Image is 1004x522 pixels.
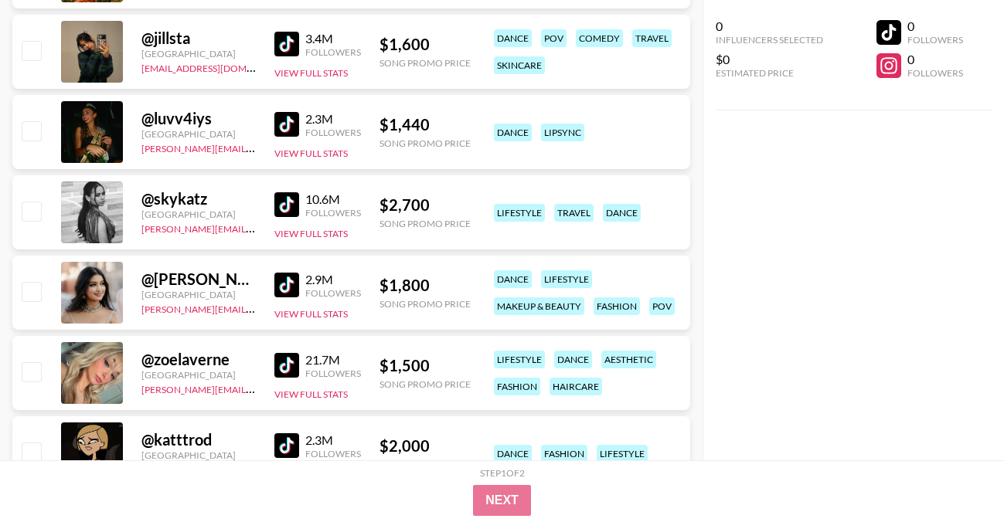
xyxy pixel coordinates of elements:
[141,220,370,235] a: [PERSON_NAME][EMAIL_ADDRESS][DOMAIN_NAME]
[141,189,256,208] div: @ skykatz
[907,19,963,34] div: 0
[141,208,256,220] div: [GEOGRAPHIC_DATA]
[541,445,587,463] div: fashion
[379,298,471,310] div: Song Promo Price
[379,356,471,375] div: $ 1,500
[907,67,963,79] div: Followers
[379,459,471,470] div: Song Promo Price
[597,445,648,463] div: lifestyle
[541,270,592,288] div: lifestyle
[305,207,361,219] div: Followers
[141,109,256,128] div: @ luvv4iys
[494,351,545,368] div: lifestyle
[305,448,361,459] div: Followers
[576,29,623,47] div: comedy
[716,19,823,34] div: 0
[379,115,471,134] div: $ 1,440
[907,52,963,67] div: 0
[541,124,584,141] div: lipsync
[141,48,256,59] div: [GEOGRAPHIC_DATA]
[274,192,299,217] img: TikTok
[494,378,540,395] div: fashion
[716,67,823,79] div: Estimated Price
[274,273,299,297] img: TikTok
[305,127,361,138] div: Followers
[274,433,299,458] img: TikTok
[541,29,567,47] div: pov
[141,350,256,369] div: @ zoelaverne
[305,31,361,46] div: 3.4M
[494,445,532,463] div: dance
[716,34,823,46] div: Influencers Selected
[379,195,471,215] div: $ 2,700
[594,297,640,315] div: fashion
[494,297,584,315] div: makeup & beauty
[274,32,299,56] img: TikTok
[274,147,348,159] button: View Full Stats
[379,35,471,54] div: $ 1,600
[907,34,963,46] div: Followers
[379,218,471,229] div: Song Promo Price
[274,308,348,320] button: View Full Stats
[141,300,370,315] a: [PERSON_NAME][EMAIL_ADDRESS][DOMAIN_NAME]
[141,289,256,300] div: [GEOGRAPHIC_DATA]
[274,388,348,400] button: View Full Stats
[141,59,297,74] a: [EMAIL_ADDRESS][DOMAIN_NAME]
[927,445,985,503] iframe: Drift Widget Chat Controller
[550,378,602,395] div: haircare
[141,269,256,289] div: @ [PERSON_NAME].reghuram
[379,276,471,295] div: $ 1,800
[554,351,592,368] div: dance
[305,192,361,207] div: 10.6M
[379,378,471,390] div: Song Promo Price
[141,430,256,449] div: @ katttrod
[379,57,471,69] div: Song Promo Price
[141,140,370,154] a: [PERSON_NAME][EMAIL_ADDRESS][DOMAIN_NAME]
[305,272,361,287] div: 2.9M
[603,204,641,222] div: dance
[494,204,545,222] div: lifestyle
[305,46,361,58] div: Followers
[649,297,675,315] div: pov
[274,353,299,378] img: TikTok
[141,128,256,140] div: [GEOGRAPHIC_DATA]
[379,436,471,456] div: $ 2,000
[305,287,361,299] div: Followers
[716,52,823,67] div: $0
[494,270,532,288] div: dance
[480,467,525,479] div: Step 1 of 2
[494,29,532,47] div: dance
[379,137,471,149] div: Song Promo Price
[494,124,532,141] div: dance
[494,56,545,74] div: skincare
[305,111,361,127] div: 2.3M
[305,432,361,448] div: 2.3M
[141,449,256,461] div: [GEOGRAPHIC_DATA]
[554,204,594,222] div: travel
[141,29,256,48] div: @ jillsta
[473,485,531,516] button: Next
[274,67,348,79] button: View Full Stats
[274,112,299,137] img: TikTok
[601,351,656,368] div: aesthetic
[305,352,361,368] div: 21.7M
[632,29,672,47] div: travel
[274,228,348,239] button: View Full Stats
[141,381,370,395] a: [PERSON_NAME][EMAIL_ADDRESS][DOMAIN_NAME]
[305,368,361,379] div: Followers
[141,369,256,381] div: [GEOGRAPHIC_DATA]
